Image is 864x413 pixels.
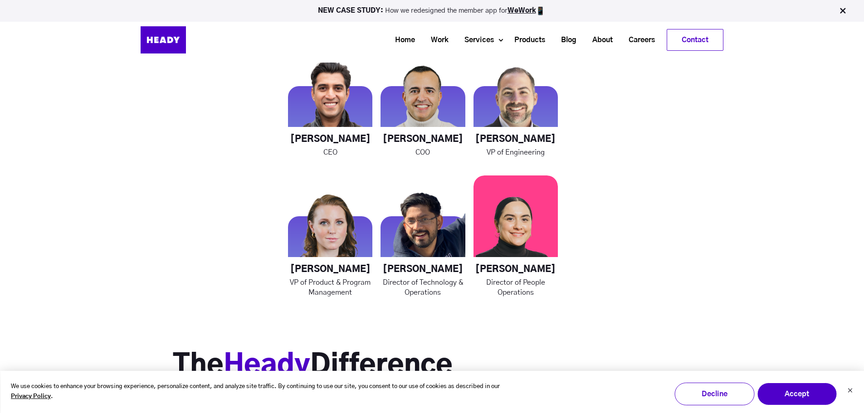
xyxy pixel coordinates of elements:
[11,382,508,403] p: We use cookies to enhance your browsing experience, personalize content, and analyze site traffic...
[288,264,372,275] h4: [PERSON_NAME]
[617,32,659,49] a: Careers
[536,6,545,15] img: app emoji
[4,6,860,15] p: How we redesigned the member app for
[473,134,558,145] h4: [PERSON_NAME]
[473,277,558,297] p: Director of People Operations
[674,383,754,405] button: Decline
[209,29,723,51] div: Navigation Menu
[381,147,465,157] p: COO
[381,134,465,145] h4: [PERSON_NAME]
[838,6,847,15] img: Close Bar
[288,277,372,297] p: VP of Product & Program Management
[667,29,723,50] a: Contact
[473,264,558,275] h4: [PERSON_NAME]
[288,175,372,260] img: Katarina-4
[420,32,453,49] a: Work
[473,147,558,157] p: VP of Engineering
[847,387,853,396] button: Dismiss cookie banner
[173,349,692,383] h2: The Difference
[508,7,536,14] a: WeWork
[318,7,385,14] strong: NEW CASE STUDY:
[550,32,581,49] a: Blog
[224,352,310,379] span: Heady
[288,147,372,157] p: CEO
[288,45,372,130] img: Rahul-2
[503,32,550,49] a: Products
[473,45,558,130] img: Chris-2
[381,45,465,130] img: George-2
[11,392,51,402] a: Privacy Policy
[384,32,420,49] a: Home
[473,175,558,260] img: Madeeha-1
[141,26,186,53] img: Heady_Logo_Web-01 (1)
[581,32,617,49] a: About
[757,383,837,405] button: Accept
[381,277,465,297] p: Director of Technology & Operations
[453,32,498,49] a: Services
[381,175,465,260] img: Nikhil
[288,134,372,145] h4: [PERSON_NAME]
[381,264,465,275] h4: [PERSON_NAME]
